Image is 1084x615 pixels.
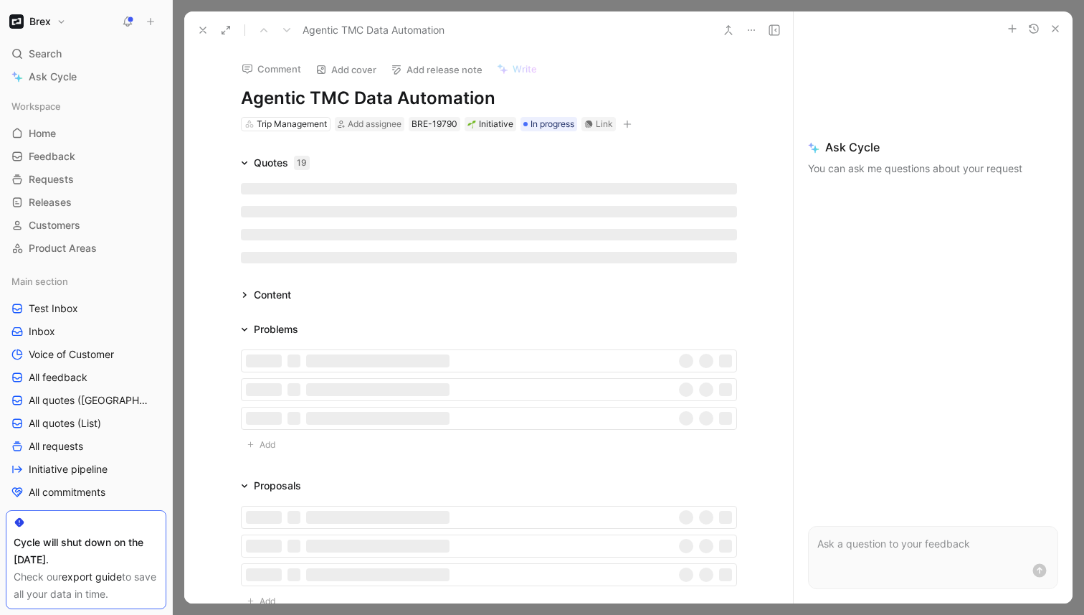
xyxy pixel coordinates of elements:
span: Home [29,126,56,141]
div: Quotes [254,154,310,172]
a: All commitments [6,482,166,503]
span: Inbox [29,324,55,339]
h1: Agentic TMC Data Automation [241,87,737,110]
button: Add [241,436,287,454]
button: BrexBrex [6,11,70,32]
img: 🌱 [467,120,476,128]
div: Content [235,286,297,304]
div: BRE-19790 [412,117,457,131]
span: Ask Cycle [29,68,77,85]
span: Write [513,62,537,75]
div: Main section [6,271,166,292]
a: All quotes ([GEOGRAPHIC_DATA]) [6,390,166,411]
span: Workspace [11,99,61,113]
h1: Brex [29,15,51,28]
p: You can ask me questions about your request [808,160,1058,177]
div: Main sectionTest InboxInboxVoice of CustomerAll feedbackAll quotes ([GEOGRAPHIC_DATA])All quotes ... [6,271,166,503]
span: Customers [29,218,80,233]
a: Feedback [6,146,166,167]
a: Voice of Customer [6,344,166,365]
span: Product Areas [29,241,97,255]
span: All commitments [29,485,105,499]
span: All quotes ([GEOGRAPHIC_DATA]) [29,393,150,408]
div: Trip Management [257,117,327,131]
a: Requests [6,169,166,190]
span: Feedback [29,149,75,164]
span: Add [260,594,280,609]
span: Initiative pipeline [29,462,108,476]
div: Problems [235,321,304,338]
div: Quotes19 [235,154,315,172]
a: Releases [6,192,166,213]
a: All feedback [6,367,166,388]
div: Problems [254,321,298,338]
span: Agentic TMC Data Automation [303,22,444,39]
span: Search [29,45,62,62]
span: All quotes (List) [29,416,101,431]
span: Test Inbox [29,301,78,316]
span: Main section [11,274,68,288]
a: All requests [6,436,166,457]
div: 🌱Initiative [465,117,516,131]
span: In progress [531,117,574,131]
div: Workspace [6,95,166,117]
div: Link [596,117,613,131]
div: 19 [294,156,310,170]
span: All requests [29,439,83,454]
a: Customers [6,215,166,236]
a: Product Areas [6,238,166,259]
a: Ask Cycle [6,66,166,88]
a: All quotes (List) [6,413,166,434]
div: Proposals [254,477,301,494]
div: In progress [520,117,577,131]
div: Initiative [467,117,513,131]
span: Requests [29,172,74,187]
a: Inbox [6,321,166,342]
span: Releases [29,195,72,210]
div: Cycle will shut down on the [DATE]. [14,534,158,568]
button: Add release note [384,60,489,80]
span: Ask Cycle [808,139,1058,156]
a: Test Inbox [6,298,166,319]
span: Voice of Customer [29,347,114,362]
a: Initiative pipeline [6,459,166,480]
img: Brex [9,14,24,29]
div: Proposals [235,477,307,494]
div: Search [6,43,166,65]
span: Add [260,438,280,452]
div: Content [254,286,291,304]
a: Home [6,123,166,144]
button: Add [241,592,287,611]
button: Add cover [309,60,383,80]
span: All feedback [29,370,87,385]
span: Add assignee [348,118,401,129]
button: Comment [235,59,308,79]
div: Check our to save all your data in time. [14,568,158,603]
a: export guide [62,571,122,583]
button: Write [490,59,543,79]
